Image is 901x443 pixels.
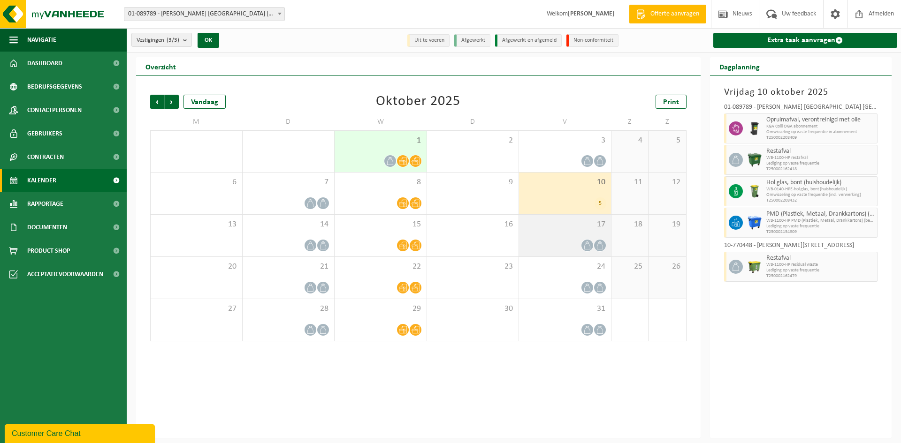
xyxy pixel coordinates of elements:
span: 27 [155,304,237,314]
span: 15 [339,219,422,230]
span: WB-1100-HP restafval [766,155,875,161]
span: 10 [524,177,606,188]
span: 11 [616,177,644,188]
td: W [335,113,427,130]
span: Rapportage [27,192,63,216]
h2: Overzicht [136,57,185,75]
span: KGA Colli OGA abonnement [766,124,875,129]
span: 29 [339,304,422,314]
td: D [427,113,519,130]
div: 5 [595,197,606,210]
span: Vestigingen [137,33,179,47]
span: WB-1100-HP PMD (Plastiek, Metaal, Drankkartons) (bedrijven) [766,218,875,224]
iframe: chat widget [5,422,157,443]
span: 12 [653,177,681,188]
span: Contactpersonen [27,98,82,122]
li: Uit te voeren [407,34,450,47]
div: Vandaag [183,95,226,109]
span: Restafval [766,255,875,262]
span: 01-089789 - BERTSCHI BELGIUM NV - ANTWERPEN [124,8,284,21]
button: Vestigingen(3/3) [131,33,192,47]
span: 1 [339,135,422,146]
span: 23 [432,262,514,272]
img: WB-0240-HPE-BK-01 [748,121,762,135]
button: OK [198,33,219,48]
span: T250002208432 [766,198,875,203]
span: 8 [339,177,422,188]
span: 2 [432,135,514,146]
td: D [243,113,335,130]
div: 01-089789 - [PERSON_NAME] [GEOGRAPHIC_DATA] [GEOGRAPHIC_DATA] - [GEOGRAPHIC_DATA] [724,104,878,113]
span: Documenten [27,216,67,239]
span: 24 [524,262,606,272]
li: Afgewerkt en afgemeld [495,34,562,47]
td: Z [611,113,649,130]
span: Lediging op vaste frequentie [766,268,875,273]
span: 01-089789 - BERTSCHI BELGIUM NV - ANTWERPEN [124,7,285,21]
span: Vorige [150,95,164,109]
span: 26 [653,262,681,272]
span: Bedrijfsgegevens [27,75,82,98]
div: Oktober 2025 [376,95,460,109]
span: Gebruikers [27,122,62,145]
a: Extra taak aanvragen [713,33,898,48]
span: 21 [247,262,330,272]
img: WB-0140-HPE-GN-50 [748,184,762,198]
span: Contracten [27,145,64,169]
strong: [PERSON_NAME] [568,10,615,17]
span: Offerte aanvragen [648,9,702,19]
span: WB-1100-HP residual waste [766,262,875,268]
count: (3/3) [167,37,179,43]
span: Lediging op vaste frequentie [766,224,875,229]
span: 25 [616,262,644,272]
span: Kalender [27,169,56,192]
span: 19 [653,219,681,230]
img: WB-1100-HPE-GN-50 [748,260,762,274]
span: 3 [524,135,606,146]
span: Print [663,98,679,106]
span: T250002162479 [766,273,875,279]
span: 16 [432,219,514,230]
span: Omwisseling op vaste frequentie in abonnement [766,129,875,135]
span: Opruimafval, verontreinigd met olie [766,116,875,124]
span: Dashboard [27,52,62,75]
span: 18 [616,219,644,230]
span: Navigatie [27,28,56,52]
span: 4 [616,135,644,146]
span: T250002208409 [766,135,875,141]
span: Omwisseling op vaste frequentie (incl. verwerking) [766,192,875,198]
img: WB-1100-HPE-GN-01 [748,153,762,167]
span: 9 [432,177,514,188]
span: 31 [524,304,606,314]
span: Acceptatievoorwaarden [27,263,103,286]
span: Lediging op vaste frequentie [766,161,875,166]
img: WB-1100-HPE-BE-01 [748,216,762,230]
span: 5 [653,135,681,146]
h3: Vrijdag 10 oktober 2025 [724,85,878,99]
li: Non-conformiteit [566,34,618,47]
span: Hol glas, bont (huishoudelijk) [766,179,875,187]
span: WB-0140-HPE-hol glas, bont (huishoudelijk) [766,187,875,192]
span: T250002154909 [766,229,875,235]
span: T250002162418 [766,166,875,172]
a: Offerte aanvragen [629,5,706,23]
span: 17 [524,219,606,230]
span: 7 [247,177,330,188]
td: M [150,113,243,130]
span: 13 [155,219,237,230]
span: 28 [247,304,330,314]
span: 30 [432,304,514,314]
span: Product Shop [27,239,70,263]
div: 10-770448 - [PERSON_NAME][STREET_ADDRESS] [724,242,878,252]
span: Volgende [165,95,179,109]
a: Print [656,95,687,109]
li: Afgewerkt [454,34,490,47]
span: Restafval [766,148,875,155]
span: 14 [247,219,330,230]
span: 6 [155,177,237,188]
h2: Dagplanning [710,57,769,75]
span: PMD (Plastiek, Metaal, Drankkartons) (bedrijven) [766,210,875,218]
span: 22 [339,262,422,272]
td: Z [649,113,686,130]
